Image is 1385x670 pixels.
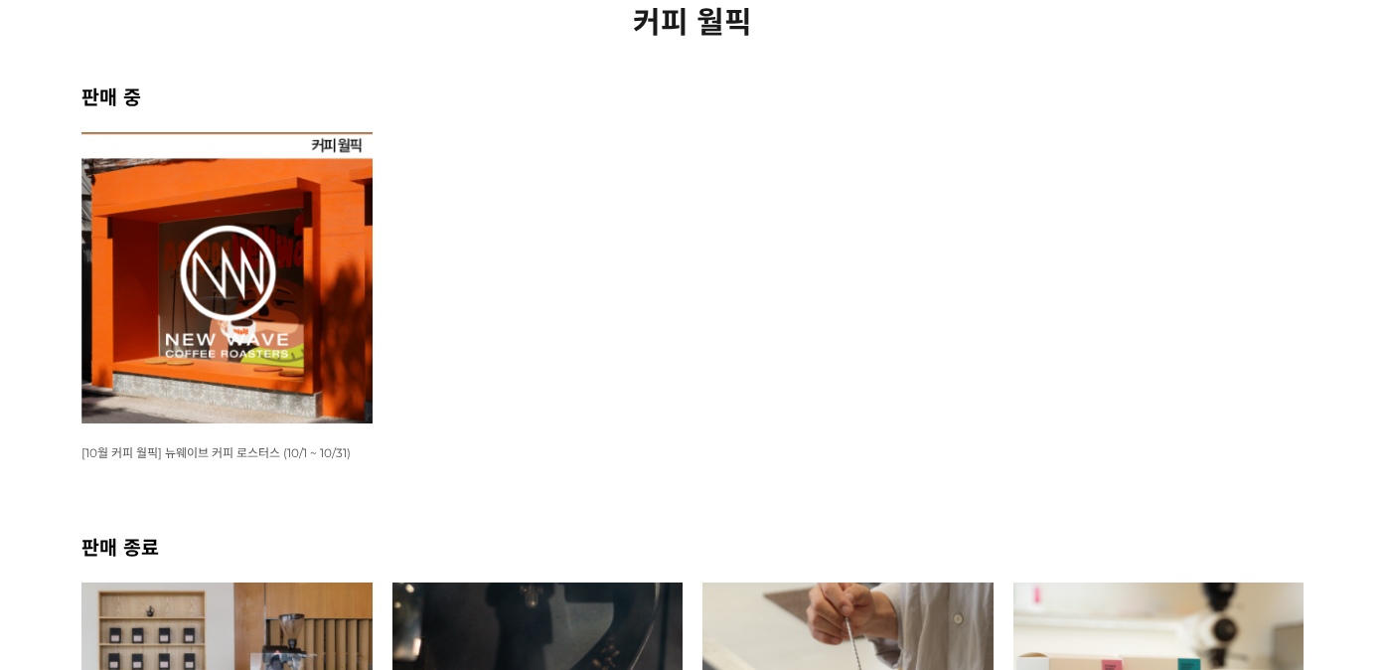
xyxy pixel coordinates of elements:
img: [10월 커피 월픽] 뉴웨이브 커피 로스터스 (10/1 ~ 10/31) [81,132,373,423]
a: [10월 커피 월픽] 뉴웨이브 커피 로스터스 (10/1 ~ 10/31) [81,444,351,460]
h2: 판매 중 [81,82,1304,110]
h2: 판매 종료 [81,532,1304,561]
span: [10월 커피 월픽] 뉴웨이브 커피 로스터스 (10/1 ~ 10/31) [81,445,351,460]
